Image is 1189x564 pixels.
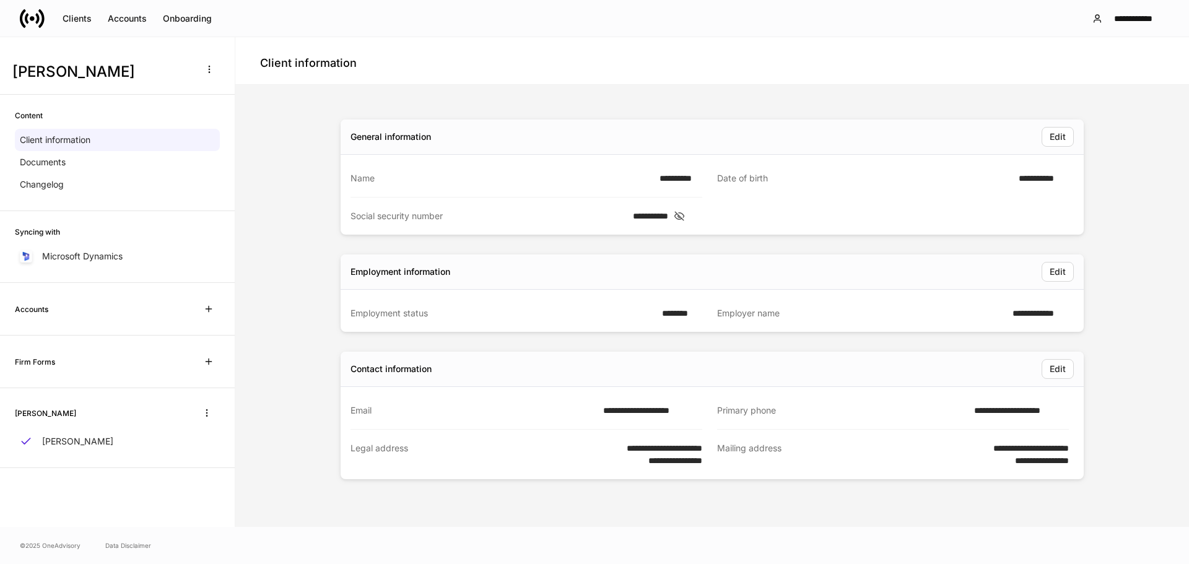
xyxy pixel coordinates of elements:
[15,303,48,315] h6: Accounts
[20,540,81,550] span: © 2025 OneAdvisory
[260,56,357,71] h4: Client information
[20,156,66,168] p: Documents
[1042,359,1074,379] button: Edit
[351,404,596,417] div: Email
[351,363,432,375] div: Contact information
[717,442,962,467] div: Mailing address
[100,9,155,28] button: Accounts
[717,307,1005,319] div: Employer name
[155,9,220,28] button: Onboarding
[20,134,90,146] p: Client information
[108,14,147,23] div: Accounts
[15,129,220,151] a: Client information
[351,307,655,319] div: Employment status
[15,173,220,196] a: Changelog
[1042,127,1074,147] button: Edit
[1050,132,1066,141] div: Edit
[351,442,596,467] div: Legal address
[105,540,151,550] a: Data Disclaimer
[15,226,60,238] h6: Syncing with
[63,14,92,23] div: Clients
[351,210,625,222] div: Social security number
[717,404,967,417] div: Primary phone
[351,266,450,278] div: Employment information
[15,407,76,419] h6: [PERSON_NAME]
[351,131,431,143] div: General information
[20,178,64,191] p: Changelog
[15,356,55,368] h6: Firm Forms
[42,435,113,448] p: [PERSON_NAME]
[15,430,220,453] a: [PERSON_NAME]
[15,245,220,267] a: Microsoft Dynamics
[717,172,1011,185] div: Date of birth
[15,151,220,173] a: Documents
[163,14,212,23] div: Onboarding
[351,172,652,184] div: Name
[1042,262,1074,282] button: Edit
[1050,365,1066,373] div: Edit
[42,250,123,262] p: Microsoft Dynamics
[1050,267,1066,276] div: Edit
[15,110,43,121] h6: Content
[54,9,100,28] button: Clients
[12,62,191,82] h3: [PERSON_NAME]
[21,251,31,261] img: sIOyOZvWb5kUEAwh5D03bPzsWHrUXBSdsWHDhg8Ma8+nBQBvlija69eFAv+snJUCyn8AqO+ElBnIpgMAAAAASUVORK5CYII=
